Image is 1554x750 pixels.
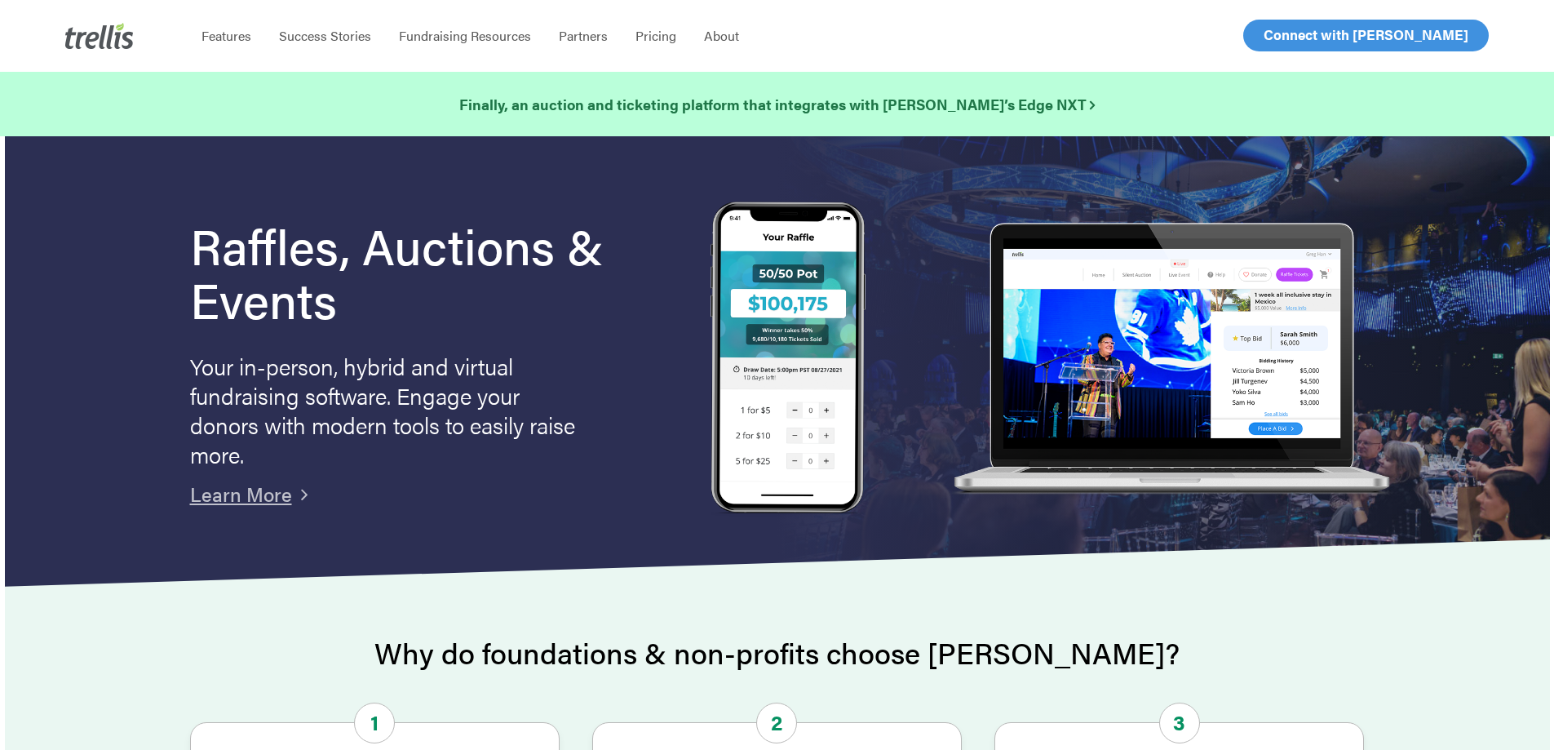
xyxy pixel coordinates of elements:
span: 3 [1159,703,1200,743]
span: 1 [354,703,395,743]
h1: Raffles, Auctions & Events [190,218,649,326]
span: Pricing [635,26,676,45]
strong: Finally, an auction and ticketing platform that integrates with [PERSON_NAME]’s Edge NXT [459,94,1095,114]
span: Features [201,26,251,45]
a: Success Stories [265,28,385,44]
h2: Why do foundations & non-profits choose [PERSON_NAME]? [190,637,1365,669]
span: Fundraising Resources [399,26,531,45]
img: Trellis Raffles, Auctions and Event Fundraising [711,202,866,517]
img: rafflelaptop_mac_optim.png [945,223,1397,496]
a: Connect with [PERSON_NAME] [1243,20,1489,51]
span: 2 [756,703,797,743]
a: Finally, an auction and ticketing platform that integrates with [PERSON_NAME]’s Edge NXT [459,93,1095,116]
a: Pricing [622,28,690,44]
span: Connect with [PERSON_NAME] [1264,24,1468,44]
img: Trellis [65,23,134,49]
p: Your in-person, hybrid and virtual fundraising software. Engage your donors with modern tools to ... [190,351,582,468]
a: About [690,28,753,44]
a: Learn More [190,480,292,508]
span: About [704,26,739,45]
a: Fundraising Resources [385,28,545,44]
span: Success Stories [279,26,371,45]
a: Partners [545,28,622,44]
a: Features [188,28,265,44]
span: Partners [559,26,608,45]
